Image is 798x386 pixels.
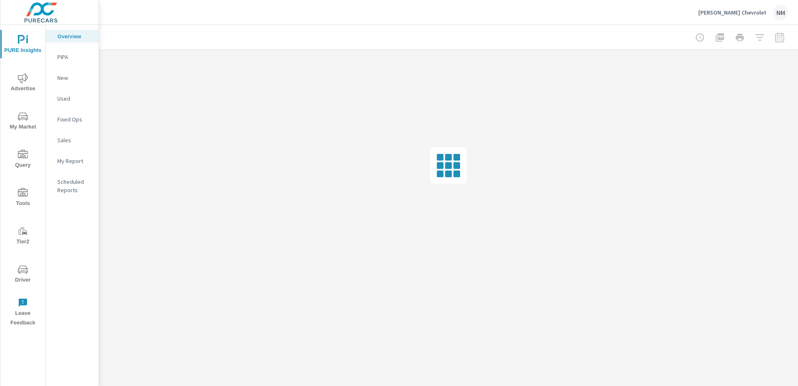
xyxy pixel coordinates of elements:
div: New [46,72,99,84]
div: PIPA [46,51,99,63]
span: Advertise [3,73,43,94]
div: Sales [46,134,99,146]
span: My Market [3,111,43,132]
div: My Report [46,155,99,167]
span: Driver [3,265,43,285]
p: [PERSON_NAME] Chevrolet [698,9,766,16]
p: Used [57,94,92,103]
p: Sales [57,136,92,144]
span: PURE Insights [3,35,43,55]
div: Scheduled Reports [46,176,99,196]
p: Scheduled Reports [57,178,92,194]
div: Fixed Ops [46,113,99,126]
p: PIPA [57,53,92,61]
div: Used [46,92,99,105]
span: Leave Feedback [3,298,43,328]
p: New [57,74,92,82]
p: Fixed Ops [57,115,92,124]
div: nav menu [0,25,45,331]
div: Overview [46,30,99,42]
p: My Report [57,157,92,165]
span: Query [3,150,43,170]
p: Overview [57,32,92,40]
div: NM [773,5,788,20]
span: Tier2 [3,226,43,247]
span: Tools [3,188,43,208]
